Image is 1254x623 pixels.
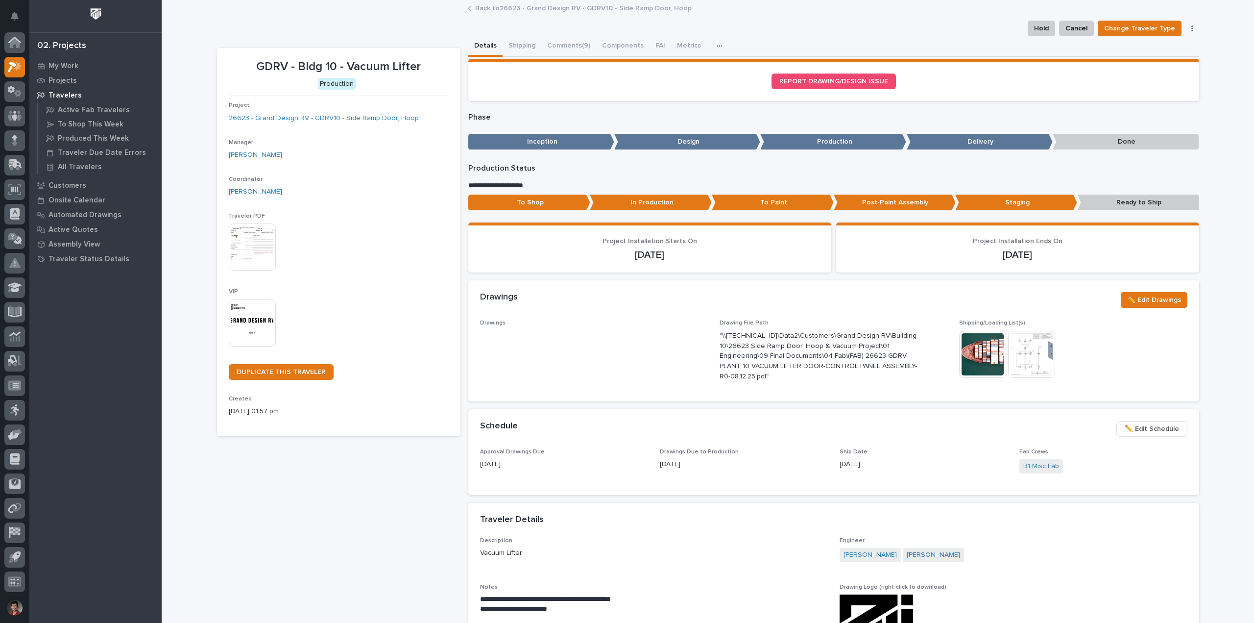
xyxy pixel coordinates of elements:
p: Active Quotes [48,225,98,234]
p: To Paint [712,195,834,211]
span: Traveler PDF [229,213,265,219]
span: Approval Drawings Due [480,449,545,455]
span: Fab Crews [1019,449,1048,455]
span: REPORT DRAWING/DESIGN ISSUE [779,78,888,85]
p: To Shop This Week [58,120,123,129]
a: [PERSON_NAME] [844,550,897,560]
span: Change Traveler Type [1104,23,1175,34]
p: In Production [590,195,712,211]
a: Automated Drawings [29,207,162,222]
span: Project Installation Starts On [603,238,697,245]
p: "\\[TECHNICAL_ID]\Data2\Customers\Grand Design RV\Building 10\26623 Side Ramp Door, Hoop & Vacuum... [720,331,924,382]
p: [DATE] [480,249,820,261]
span: ✏️ Edit Drawings [1127,294,1181,306]
p: Phase [468,113,1199,122]
span: Shipping/Loading List(s) [959,320,1025,326]
a: [PERSON_NAME] [229,187,282,197]
button: Notifications [4,6,25,26]
p: Automated Drawings [48,211,121,220]
a: [PERSON_NAME] [907,550,960,560]
p: Ready to Ship [1077,195,1199,211]
span: Notes [480,584,498,590]
button: ✏️ Edit Drawings [1121,292,1187,308]
a: Travelers [29,88,162,102]
span: ✏️ Edit Schedule [1125,423,1179,435]
p: Onsite Calendar [48,196,105,205]
a: Active Fab Travelers [38,103,162,117]
p: Travelers [48,91,82,100]
a: Traveler Due Date Errors [38,146,162,159]
a: Customers [29,178,162,193]
p: Assembly View [48,240,100,249]
p: Production [760,134,906,150]
span: VIP [229,289,238,295]
span: Description [480,538,512,544]
button: Change Traveler Type [1098,21,1182,36]
a: Traveler Status Details [29,251,162,266]
a: All Travelers [38,160,162,174]
p: Production Status [468,164,1199,173]
p: All Travelers [58,163,102,172]
div: Notifications [12,12,25,27]
p: Traveler Due Date Errors [58,149,146,157]
p: Delivery [907,134,1053,150]
p: Customers [48,181,86,190]
a: REPORT DRAWING/DESIGN ISSUE [772,74,896,89]
p: To Shop [468,195,590,211]
div: Production [318,78,356,90]
div: 02. Projects [37,41,86,51]
p: Staging [955,195,1077,211]
button: Hold [1028,21,1055,36]
p: - [480,331,708,341]
button: Metrics [671,36,707,57]
span: Drawings [480,320,506,326]
span: Drawing Logo (right-click to download) [840,584,946,590]
button: Details [468,36,503,57]
span: Manager [229,140,253,146]
span: Drawings Due to Production [660,449,739,455]
button: Shipping [503,36,541,57]
p: Active Fab Travelers [58,106,130,115]
p: Post-Paint Assembly [834,195,956,211]
h2: Schedule [480,421,518,432]
h2: Traveler Details [480,515,544,525]
a: My Work [29,58,162,73]
a: Projects [29,73,162,88]
p: [DATE] [848,249,1187,261]
span: Engineer [840,538,865,544]
p: GDRV - Bldg 10 - Vacuum Lifter [229,60,449,74]
button: ✏️ Edit Schedule [1116,421,1187,437]
p: Traveler Status Details [48,255,129,264]
p: My Work [48,62,78,71]
p: Produced This Week [58,134,129,143]
button: FAI [650,36,671,57]
span: Created [229,396,252,402]
a: B1 Misc Fab [1023,461,1059,472]
h2: Drawings [480,292,518,303]
button: users-avatar [4,598,25,618]
a: Active Quotes [29,222,162,237]
button: Cancel [1059,21,1094,36]
p: Design [614,134,760,150]
a: Produced This Week [38,131,162,145]
p: Vacuum Lifter [480,548,828,558]
span: Coordinator [229,176,263,182]
p: [DATE] [480,459,648,470]
p: [DATE] 01:57 pm [229,406,449,417]
a: Back to26623 - Grand Design RV - GDRV10 - Side Ramp Door, Hoop [475,2,692,13]
span: Cancel [1065,23,1087,34]
p: [DATE] [840,459,1008,470]
a: DUPLICATE THIS TRAVELER [229,364,334,380]
button: Components [596,36,650,57]
p: Done [1053,134,1199,150]
p: Inception [468,134,614,150]
span: Ship Date [840,449,868,455]
img: Workspace Logo [87,5,105,23]
span: DUPLICATE THIS TRAVELER [237,369,326,375]
a: 26623 - Grand Design RV - GDRV10 - Side Ramp Door, Hoop [229,113,419,124]
a: Onsite Calendar [29,193,162,207]
p: Projects [48,76,77,85]
span: Hold [1034,23,1049,34]
span: Project Installation Ends On [973,238,1062,245]
a: [PERSON_NAME] [229,150,282,160]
